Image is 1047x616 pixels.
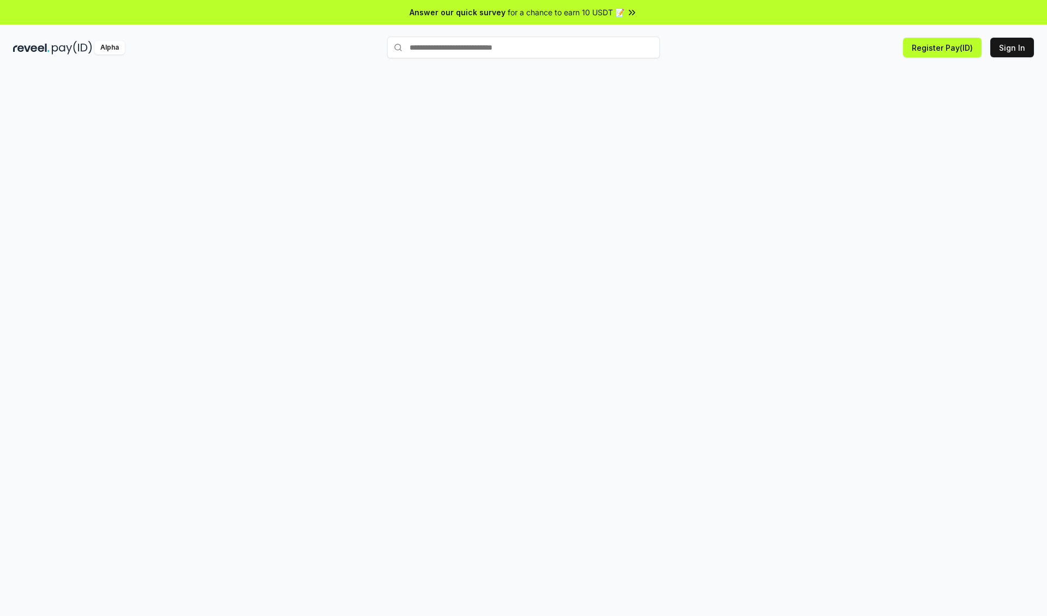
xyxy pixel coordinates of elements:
button: Register Pay(ID) [903,38,982,57]
span: Answer our quick survey [410,7,506,18]
img: reveel_dark [13,41,50,55]
img: pay_id [52,41,92,55]
button: Sign In [990,38,1034,57]
div: Alpha [94,41,125,55]
span: for a chance to earn 10 USDT 📝 [508,7,624,18]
